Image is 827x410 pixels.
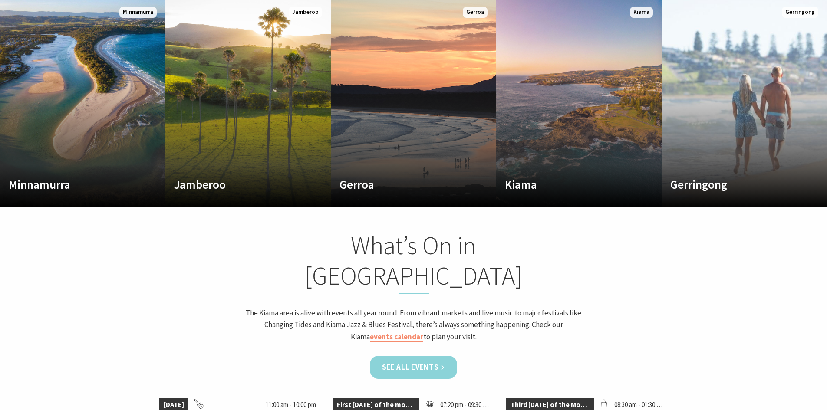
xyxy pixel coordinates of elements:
h4: Kiama [505,177,628,191]
h2: What’s On in [GEOGRAPHIC_DATA] [244,230,584,294]
span: Gerroa [463,7,488,18]
span: Gerringong [782,7,818,18]
a: events calendar [370,332,423,342]
h4: Gerroa [339,177,463,191]
h4: Jamberoo [174,177,297,191]
h4: Minnamurra [9,177,132,191]
p: The Kiama area is alive with events all year round. From vibrant markets and live music to major ... [244,307,584,343]
span: Jamberoo [289,7,322,18]
span: Minnamurra [119,7,157,18]
a: See all Events [370,356,458,379]
h4: Gerringong [670,177,794,191]
span: Kiama [630,7,653,18]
